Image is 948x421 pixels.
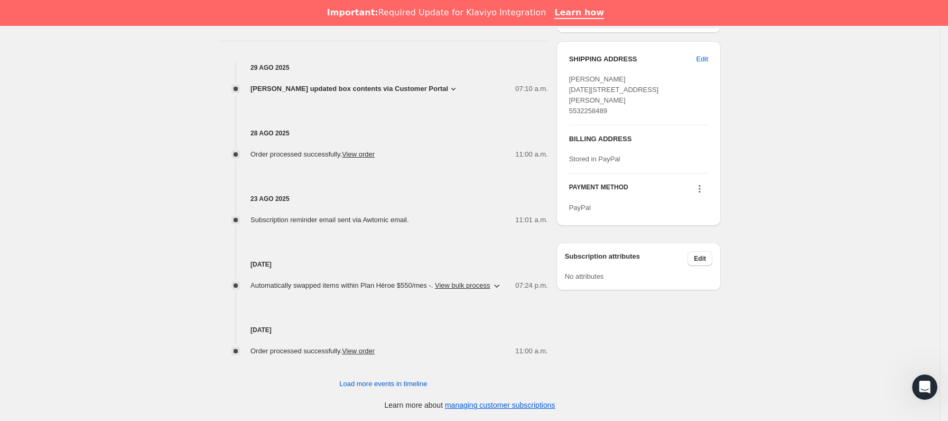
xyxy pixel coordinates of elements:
[687,251,712,266] button: Edit
[219,62,548,73] h4: 29 ago 2025
[694,254,706,263] span: Edit
[569,54,696,65] h3: SHIPPING ADDRESS
[569,155,620,163] span: Stored in PayPal
[445,401,555,409] a: managing customer subscriptions
[569,75,659,115] span: [PERSON_NAME] [DATE][STREET_ADDRESS][PERSON_NAME] 5532258489
[333,376,433,392] button: Load more events in timeline
[342,150,375,158] a: View order
[515,215,547,225] span: 11:01 a.m.
[250,84,459,94] button: [PERSON_NAME] updated box contents via Customer Portal
[385,400,555,410] p: Learn more about
[250,84,448,94] span: [PERSON_NAME] updated box contents via Customer Portal
[250,216,409,224] span: Subscription reminder email sent via Awtomic email.
[327,7,378,17] b: Important:
[690,51,714,68] button: Edit
[219,194,548,204] h4: 23 ago 2025
[696,54,708,65] span: Edit
[515,280,547,291] span: 07:24 p.m.
[565,272,604,280] span: No attributes
[250,347,375,355] span: Order processed successfully.
[250,280,490,291] span: Automatically swapped items within Plan Héroe $550/mes - .
[515,149,547,160] span: 11:00 a.m.
[219,259,548,270] h4: [DATE]
[515,346,547,356] span: 11:00 a.m.
[219,128,548,139] h4: 28 ago 2025
[435,281,490,289] button: View bulk process
[565,251,688,266] h3: Subscription attributes
[342,347,375,355] a: View order
[244,277,508,294] button: Automatically swapped items within Plan Héroe $550/mes -. View bulk process
[339,379,427,389] span: Load more events in timeline
[250,150,375,158] span: Order processed successfully.
[554,7,604,19] a: Learn how
[569,134,708,144] h3: BILLING ADDRESS
[569,204,591,212] span: PayPal
[569,183,628,197] h3: PAYMENT METHOD
[219,325,548,335] h4: [DATE]
[515,84,547,94] span: 07:10 a.m.
[327,7,546,18] div: Required Update for Klaviyo Integration
[912,374,937,400] iframe: Intercom live chat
